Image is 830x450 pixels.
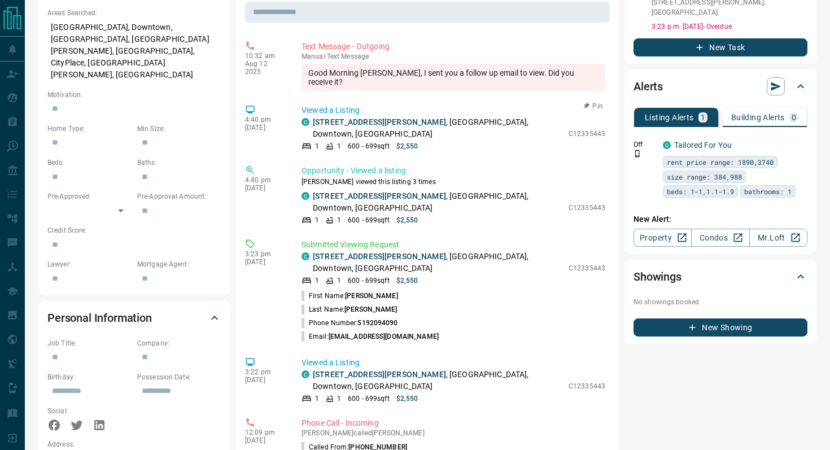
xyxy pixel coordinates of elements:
[302,370,309,378] div: condos.ca
[634,73,807,100] div: Alerts
[47,191,132,202] p: Pre-Approved:
[577,101,610,111] button: Pin
[302,304,397,314] p: Last Name:
[302,429,605,437] p: [PERSON_NAME] called [PERSON_NAME]
[396,394,418,404] p: $2,550
[348,394,389,404] p: 600 - 699 sqft
[47,158,132,168] p: Beds:
[315,276,319,286] p: 1
[701,113,705,121] p: 1
[731,113,785,121] p: Building Alerts
[302,53,325,60] span: manual
[634,139,656,150] p: Off
[396,276,418,286] p: $2,550
[337,215,341,225] p: 1
[245,376,285,384] p: [DATE]
[302,177,605,187] p: [PERSON_NAME] viewed this listing 3 times
[313,190,563,214] p: , [GEOGRAPHIC_DATA], Downtown, [GEOGRAPHIC_DATA]
[569,203,605,213] p: C12335443
[137,372,221,382] p: Possession Date:
[674,141,732,150] a: Tailored For You
[47,18,221,84] p: [GEOGRAPHIC_DATA], Downtown, [GEOGRAPHIC_DATA], [GEOGRAPHIC_DATA][PERSON_NAME], [GEOGRAPHIC_DATA]...
[667,171,742,182] span: size range: 384,988
[348,276,389,286] p: 600 - 699 sqft
[313,251,563,274] p: , [GEOGRAPHIC_DATA], Downtown, [GEOGRAPHIC_DATA]
[357,319,397,327] span: 5192094090
[315,215,319,225] p: 1
[749,229,807,247] a: Mr.Loft
[47,304,221,331] div: Personal Information
[344,305,397,313] span: [PERSON_NAME]
[634,297,807,307] p: No showings booked
[744,186,792,197] span: bathrooms: 1
[634,263,807,290] div: Showings
[302,53,605,60] p: Text Message
[47,372,132,382] p: Birthday:
[47,439,221,449] p: Address:
[302,64,605,91] div: Good Morning [PERSON_NAME], I sent you a follow up email to view. Did you receive it?
[569,381,605,391] p: C12335443
[337,141,341,151] p: 1
[634,38,807,56] button: New Task
[137,158,221,168] p: Baths:
[302,357,605,369] p: Viewed a Listing
[137,191,221,202] p: Pre-Approval Amount:
[47,259,132,269] p: Lawyer:
[634,213,807,225] p: New Alert:
[663,141,671,149] div: condos.ca
[313,117,446,126] a: [STREET_ADDRESS][PERSON_NAME]
[47,8,221,18] p: Areas Searched:
[634,229,692,247] a: Property
[47,309,152,327] h2: Personal Information
[313,116,563,140] p: , [GEOGRAPHIC_DATA], Downtown, [GEOGRAPHIC_DATA]
[302,104,605,116] p: Viewed a Listing
[345,292,397,300] span: [PERSON_NAME]
[348,141,389,151] p: 600 - 699 sqft
[302,417,605,429] p: Phone Call - Incoming
[315,394,319,404] p: 1
[569,263,605,273] p: C12335443
[245,176,285,184] p: 4:40 pm
[396,141,418,151] p: $2,550
[47,225,221,235] p: Credit Score:
[315,141,319,151] p: 1
[137,124,221,134] p: Min Size:
[302,165,605,177] p: Opportunity - Viewed a listing
[691,229,749,247] a: Condos
[245,52,285,60] p: 10:32 am
[137,338,221,348] p: Company:
[47,124,132,134] p: Home Type:
[634,77,663,95] h2: Alerts
[302,118,309,126] div: condos.ca
[645,113,694,121] p: Listing Alerts
[348,215,389,225] p: 600 - 699 sqft
[792,113,796,121] p: 0
[302,41,605,53] p: Text Message - Outgoing
[245,60,285,76] p: Aug 12 2025
[245,368,285,376] p: 3:22 pm
[634,318,807,337] button: New Showing
[245,184,285,192] p: [DATE]
[313,252,446,261] a: [STREET_ADDRESS][PERSON_NAME]
[302,192,309,200] div: condos.ca
[634,268,682,286] h2: Showings
[634,150,641,158] svg: Push Notification Only
[137,259,221,269] p: Mortgage Agent:
[667,156,774,168] span: rent price range: 1890,3740
[302,239,605,251] p: Submitted Viewing Request
[329,333,439,340] span: [EMAIL_ADDRESS][DOMAIN_NAME]
[302,331,439,342] p: Email:
[569,129,605,139] p: C12335443
[245,429,285,436] p: 12:09 pm
[245,436,285,444] p: [DATE]
[245,250,285,258] p: 3:23 pm
[667,186,734,197] span: beds: 1-1,1.1-1.9
[313,370,446,379] a: [STREET_ADDRESS][PERSON_NAME]
[47,90,221,100] p: Motivation:
[313,191,446,200] a: [STREET_ADDRESS][PERSON_NAME]
[337,276,341,286] p: 1
[47,338,132,348] p: Job Title:
[302,252,309,260] div: condos.ca
[302,318,398,328] p: Phone Number:
[245,124,285,132] p: [DATE]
